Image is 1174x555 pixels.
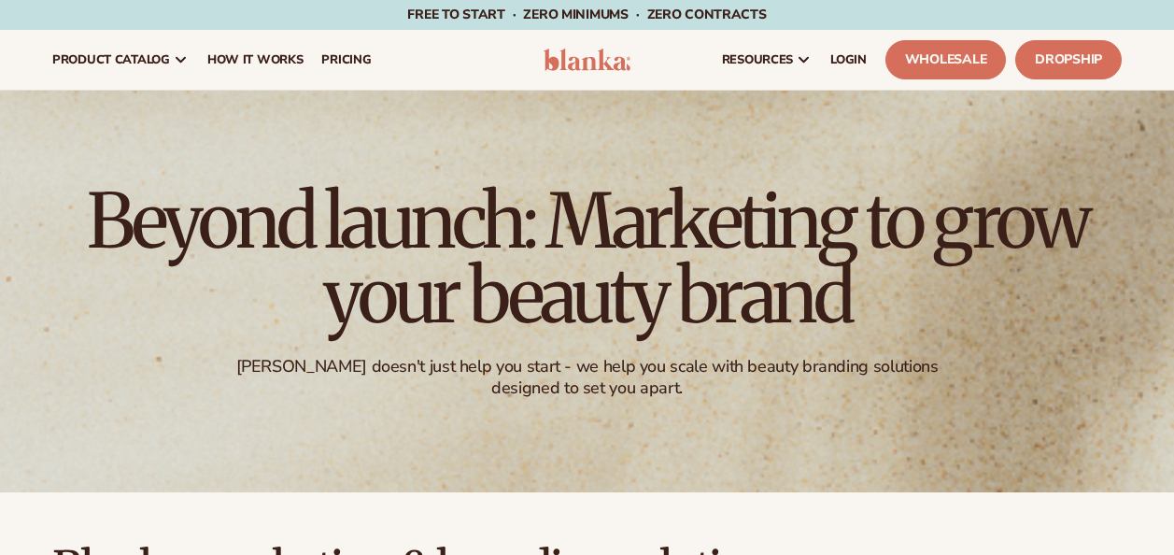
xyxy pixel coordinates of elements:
span: LOGIN [830,52,867,67]
a: LOGIN [821,30,876,90]
a: Wholesale [885,40,1006,79]
a: Dropship [1015,40,1122,79]
a: pricing [312,30,380,90]
h1: Beyond launch: Marketing to grow your beauty brand [74,184,1101,334]
div: [PERSON_NAME] doesn't just help you start - we help you scale with beauty branding solutions desi... [205,356,969,400]
a: resources [713,30,821,90]
span: pricing [321,52,371,67]
a: How It Works [198,30,313,90]
img: logo [544,49,631,71]
span: resources [722,52,793,67]
span: Free to start · ZERO minimums · ZERO contracts [407,6,766,23]
span: How It Works [207,52,304,67]
span: product catalog [52,52,170,67]
a: product catalog [43,30,198,90]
